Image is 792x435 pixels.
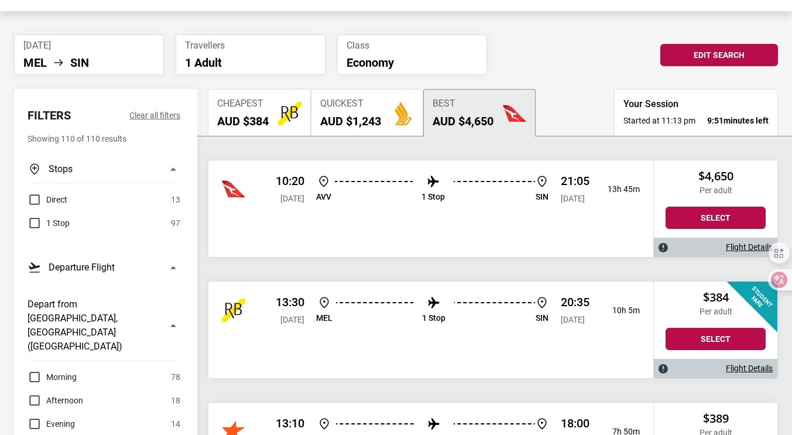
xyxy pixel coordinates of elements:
span: [DATE] [23,40,155,51]
span: Afternoon [46,393,83,407]
h3: Your Session [623,98,769,110]
p: 18:00 [561,416,589,430]
h2: $389 [666,412,766,426]
h2: AUD $1,243 [320,114,381,128]
span: Started at 11:13 pm [623,115,695,126]
p: 10h 5m [599,306,640,316]
h3: Stops [49,162,73,176]
p: 1 Stop [422,313,445,323]
a: Flight Details [726,364,773,374]
button: Depart from [GEOGRAPHIC_DATA], [GEOGRAPHIC_DATA] ([GEOGRAPHIC_DATA]) [28,290,180,361]
p: SIN [535,192,549,202]
label: Evening [28,417,75,431]
label: Direct [28,193,67,207]
span: 13 [171,193,180,207]
span: 18 [171,393,180,407]
h2: Filters [28,108,71,122]
span: 9:51 [707,116,724,125]
button: Select [666,328,766,350]
span: Quickest [320,98,381,109]
div: Flight Details [654,238,777,257]
span: [DATE] [561,194,585,203]
span: [DATE] [561,315,585,324]
p: 13:30 [276,295,304,309]
label: 1 Stop [28,216,70,230]
span: Best [433,98,493,109]
h2: AUD $4,650 [433,114,493,128]
p: 10:20 [276,174,304,188]
span: Class [347,40,478,51]
p: Per adult [666,186,766,196]
h2: $4,650 [666,169,766,183]
p: AVV [316,192,331,202]
p: 13h 45m [599,184,640,194]
p: 13:10 [276,416,304,430]
li: SIN [70,56,89,70]
h2: AUD $384 [217,114,269,128]
span: Cheapest [217,98,269,109]
h2: $384 [666,290,766,304]
span: Direct [46,193,67,207]
li: MEL [23,56,47,70]
p: MEL [316,313,332,323]
p: Economy [347,56,478,70]
p: SIN [535,313,549,323]
div: Flight Details [654,359,777,378]
img: Qantas [222,177,245,201]
span: Morning [46,370,77,384]
span: 78 [171,370,180,384]
p: Per adult [666,307,766,317]
div: Royal Brunei Airlines 13:30 [DATE] MEL 1 Stop SIN 20:35 [DATE] 10h 5m [208,282,653,378]
label: Afternoon [28,393,83,407]
h3: Departure Flight [49,261,115,275]
button: Departure Flight [28,254,180,281]
h3: Depart from [GEOGRAPHIC_DATA], [GEOGRAPHIC_DATA] ([GEOGRAPHIC_DATA]) [28,297,159,354]
span: [DATE] [280,194,304,203]
strong: minutes left [707,115,769,126]
span: 14 [171,417,180,431]
button: Edit Search [660,44,778,66]
span: 97 [171,216,180,230]
span: Evening [46,417,75,431]
span: 1 Stop [46,216,70,230]
button: Select [666,207,766,229]
p: 1 Adult [185,56,316,70]
label: Morning [28,370,77,384]
div: Qantas 10:20 [DATE] AVV 1 Stop SIN 21:05 [DATE] 13h 45m [208,160,653,257]
span: Travellers [185,40,316,51]
button: Stops [28,155,180,183]
button: Clear all filters [129,108,180,122]
p: 1 Stop [421,192,445,202]
p: 21:05 [561,174,589,188]
img: Royal Brunei Airlines [222,299,245,322]
span: [DATE] [280,315,304,324]
a: Flight Details [726,242,773,252]
p: 20:35 [561,295,589,309]
p: Showing 110 of 110 results [28,132,180,146]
